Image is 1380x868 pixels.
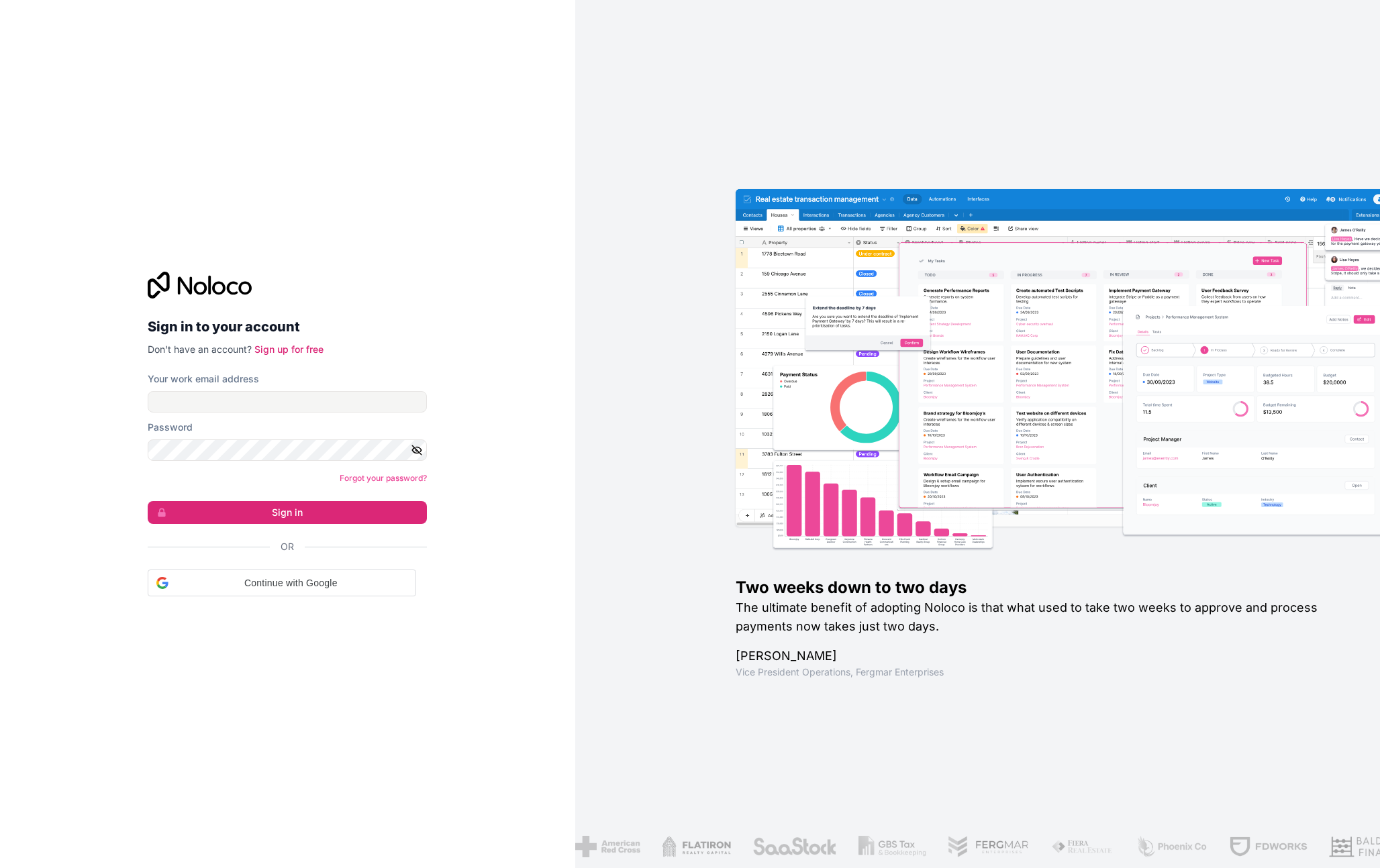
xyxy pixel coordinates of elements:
[1228,836,1307,857] img: /assets/fdworks-Bi04fVtw.png
[148,501,427,524] button: Sign in
[281,540,294,553] span: Or
[1050,836,1113,857] img: /assets/fiera-fwj2N5v4.png
[752,836,836,857] img: /assets/saastock-C6Zbiodz.png
[736,665,1337,679] h1: Vice President Operations , Fergmar Enterprises
[736,598,1337,636] h2: The ultimate benefit of adopting Noloco is that what used to take two weeks to approve and proces...
[148,391,427,413] input: Email address
[574,836,639,857] img: /assets/american-red-cross-BAupjrZR.png
[148,372,259,386] label: Your work email address
[148,343,252,355] span: Don't have an account?
[1134,836,1207,857] img: /assets/phoenix-BREaitsQ.png
[148,421,193,434] label: Password
[857,836,926,857] img: /assets/gbstax-C-GtDUiK.png
[174,576,407,590] span: Continue with Google
[148,569,416,596] div: Continue with Google
[736,577,1337,598] h1: Two weeks down to two days
[254,343,324,355] a: Sign up for free
[660,836,730,857] img: /assets/flatiron-C8eUkumj.png
[148,439,427,461] input: Password
[947,836,1029,857] img: /assets/fergmar-CudnrXN5.png
[736,647,1337,665] h1: [PERSON_NAME]
[340,473,427,483] a: Forgot your password?
[148,315,427,339] h2: Sign in to your account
